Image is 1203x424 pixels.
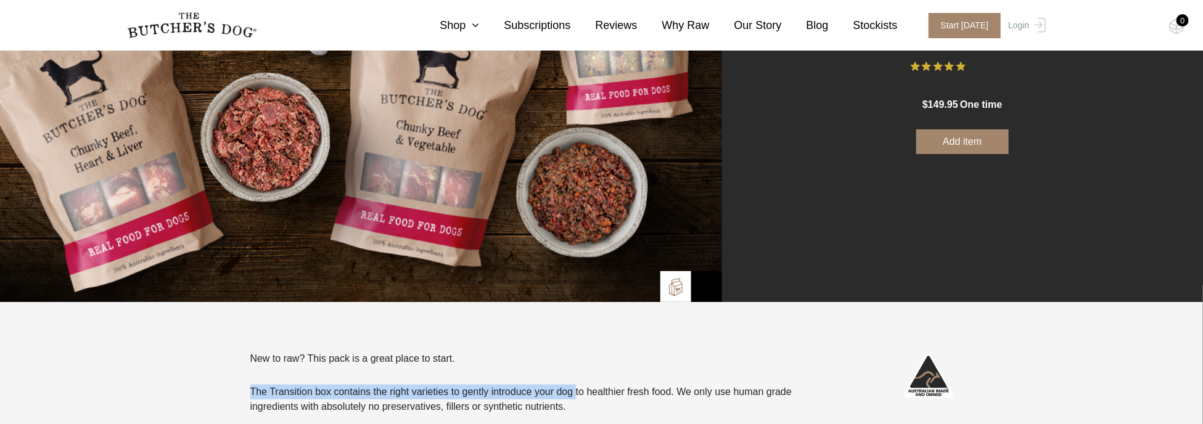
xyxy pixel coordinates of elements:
[250,385,813,414] p: The Transition box contains the right varieties to gently introduce your dog to healthier fresh f...
[479,17,570,34] a: Subscriptions
[415,17,479,34] a: Shop
[929,13,1001,38] span: Start [DATE]
[904,351,953,401] img: Australian-Made_White.png
[638,17,710,34] a: Why Raw
[971,57,1014,76] span: 9 Reviews
[667,278,685,296] img: TBD_Build-A-Box.png
[1169,18,1185,35] img: TBD_Cart-Empty.png
[782,17,829,34] a: Blog
[710,17,782,34] a: Our Story
[1176,14,1189,26] div: 0
[928,99,958,110] span: 149.95
[911,57,1014,76] button: Rated 5 out of 5 stars from 9 reviews. Jump to reviews.
[250,351,813,414] div: New to raw? This pack is a great place to start.
[829,17,898,34] a: Stockists
[697,277,716,296] img: TBD_Category_Icons-1.png
[571,17,638,34] a: Reviews
[916,13,1006,38] a: Start [DATE]
[960,99,1002,110] span: one time
[1005,13,1045,38] a: Login
[922,99,928,110] span: $
[916,129,1009,154] button: Add item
